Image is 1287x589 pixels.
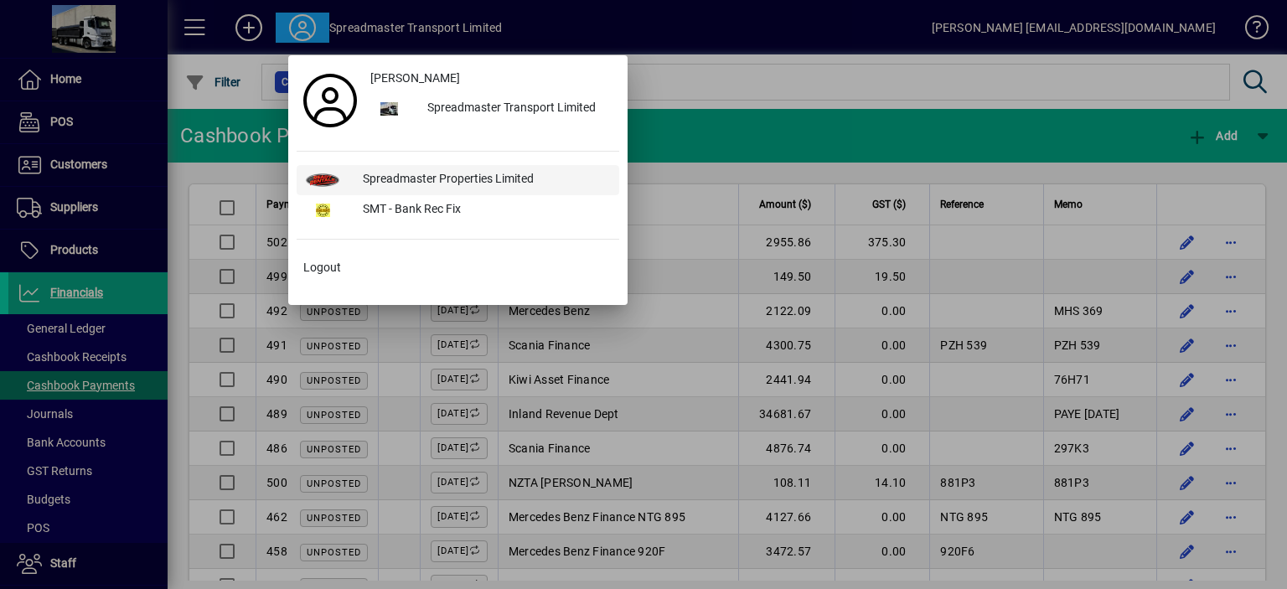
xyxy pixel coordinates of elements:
button: Spreadmaster Properties Limited [297,165,619,195]
div: Spreadmaster Transport Limited [414,94,619,124]
button: Logout [297,253,619,283]
a: Profile [297,85,364,116]
div: Spreadmaster Properties Limited [349,165,619,195]
a: [PERSON_NAME] [364,64,619,94]
div: SMT - Bank Rec Fix [349,195,619,225]
button: Spreadmaster Transport Limited [364,94,619,124]
button: SMT - Bank Rec Fix [297,195,619,225]
span: [PERSON_NAME] [370,70,460,87]
span: Logout [303,259,341,276]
